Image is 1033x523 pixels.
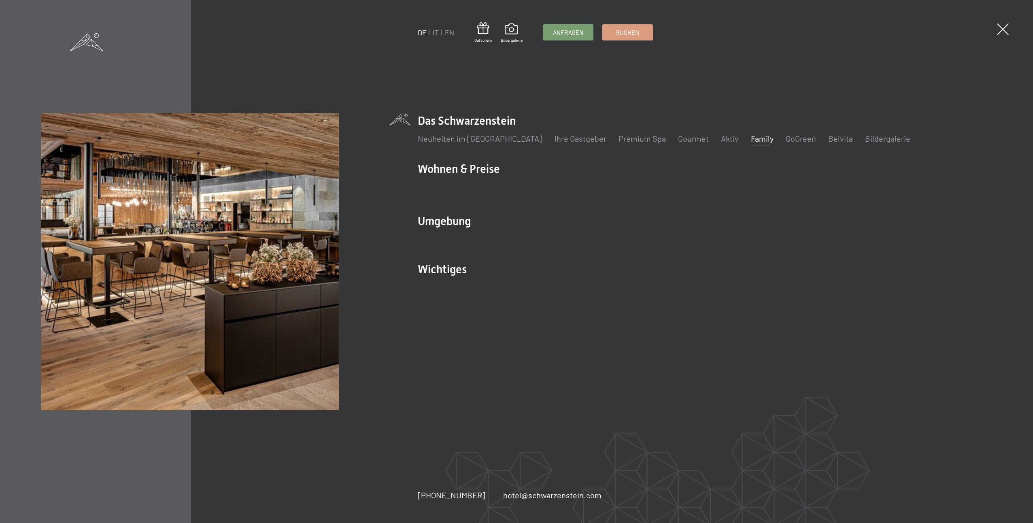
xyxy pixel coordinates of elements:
[553,28,583,37] span: Anfragen
[474,37,492,43] span: Gutschein
[418,490,485,500] span: [PHONE_NUMBER]
[678,134,709,143] a: Gourmet
[433,28,439,37] a: IT
[503,489,602,501] a: hotel@schwarzenstein.com
[445,28,454,37] a: EN
[616,28,639,37] span: Buchen
[603,25,653,40] a: Buchen
[865,134,910,143] a: Bildergalerie
[543,25,593,40] a: Anfragen
[786,134,816,143] a: GoGreen
[619,134,666,143] a: Premium Spa
[721,134,739,143] a: Aktiv
[751,134,774,143] a: Family
[474,22,492,43] a: Gutschein
[501,37,523,43] span: Bildergalerie
[418,489,485,501] a: [PHONE_NUMBER]
[418,28,427,37] a: DE
[828,134,853,143] a: Belvita
[555,134,606,143] a: Ihre Gastgeber
[501,23,523,43] a: Bildergalerie
[418,134,542,143] a: Neuheiten im [GEOGRAPHIC_DATA]
[41,113,339,410] img: Wellnesshotel Südtirol SCHWARZENSTEIN - Wellnessurlaub in den Alpen, Wandern und Wellness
